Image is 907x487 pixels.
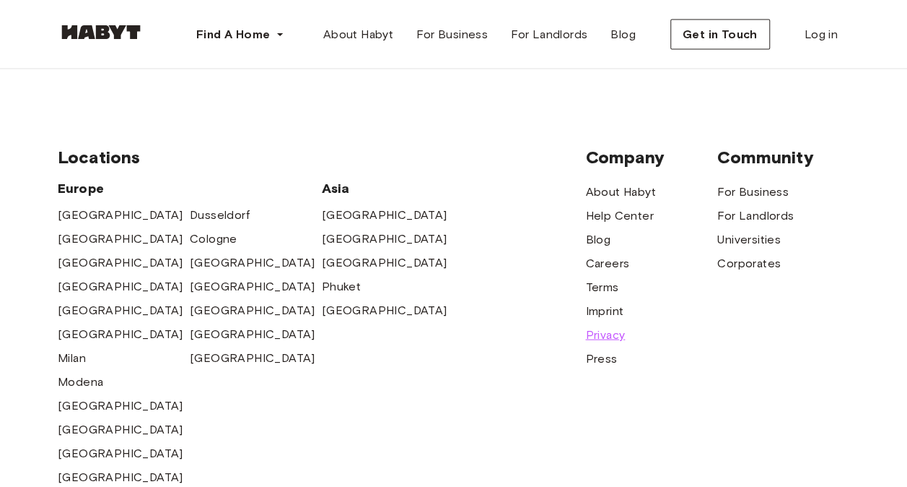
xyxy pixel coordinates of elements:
[312,20,405,49] a: About Habyt
[58,147,585,168] span: Locations
[670,20,770,50] button: Get in Touch
[58,230,183,248] a: [GEOGRAPHIC_DATA]
[58,278,183,296] a: [GEOGRAPHIC_DATA]
[190,207,250,224] a: Dusseldorf
[190,230,237,248] a: Cologne
[322,278,361,296] a: Phuket
[322,254,447,272] a: [GEOGRAPHIC_DATA]
[196,26,270,43] span: Find A Home
[58,207,183,224] a: [GEOGRAPHIC_DATA]
[585,231,610,249] a: Blog
[190,350,315,367] a: [GEOGRAPHIC_DATA]
[190,254,315,272] a: [GEOGRAPHIC_DATA]
[322,230,447,248] a: [GEOGRAPHIC_DATA]
[599,20,647,49] a: Blog
[717,207,794,225] a: For Landlords
[416,26,488,43] span: For Business
[717,147,849,168] span: Community
[185,20,296,49] button: Find A Home
[58,180,322,197] span: Europe
[585,184,655,201] a: About Habyt
[585,303,623,320] a: Imprint
[793,20,849,49] a: Log in
[58,469,183,486] a: [GEOGRAPHIC_DATA]
[190,326,315,343] a: [GEOGRAPHIC_DATA]
[805,26,838,43] span: Log in
[190,278,315,296] a: [GEOGRAPHIC_DATA]
[717,231,781,249] a: Universities
[322,180,454,197] span: Asia
[323,26,393,43] span: About Habyt
[58,374,103,391] a: Modena
[717,184,789,201] a: For Business
[58,302,183,319] a: [GEOGRAPHIC_DATA]
[585,279,618,296] a: Terms
[58,421,183,439] a: [GEOGRAPHIC_DATA]
[585,350,617,368] a: Press
[58,397,183,415] a: [GEOGRAPHIC_DATA]
[322,207,447,224] a: [GEOGRAPHIC_DATA]
[58,445,183,462] a: [GEOGRAPHIC_DATA]
[585,327,625,344] a: Privacy
[190,302,315,319] a: [GEOGRAPHIC_DATA]
[610,26,636,43] span: Blog
[717,255,781,272] a: Corporates
[322,302,447,319] a: [GEOGRAPHIC_DATA]
[511,26,587,43] span: For Landlords
[499,20,599,49] a: For Landlords
[683,26,758,43] span: Get in Touch
[585,147,717,168] span: Company
[58,326,183,343] a: [GEOGRAPHIC_DATA]
[405,20,499,49] a: For Business
[58,350,86,367] a: Milan
[58,25,144,40] img: Habyt
[585,255,629,272] a: Careers
[585,207,653,225] a: Help Center
[58,254,183,272] a: [GEOGRAPHIC_DATA]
